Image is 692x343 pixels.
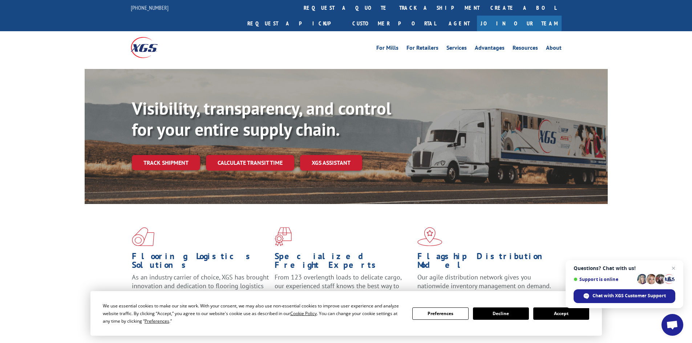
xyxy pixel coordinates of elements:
span: Support is online [574,277,635,282]
img: xgs-icon-focused-on-flooring-red [275,227,292,246]
span: Close chat [669,264,678,273]
a: For Mills [376,45,398,53]
a: Request a pickup [242,16,347,31]
span: Our agile distribution network gives you nationwide inventory management on demand. [417,273,551,290]
img: xgs-icon-flagship-distribution-model-red [417,227,442,246]
span: Questions? Chat with us! [574,265,675,271]
a: Advantages [475,45,505,53]
a: Track shipment [132,155,200,170]
h1: Specialized Freight Experts [275,252,412,273]
span: Cookie Policy [290,310,317,317]
h1: Flooring Logistics Solutions [132,252,269,273]
span: As an industry carrier of choice, XGS has brought innovation and dedication to flooring logistics... [132,273,269,299]
a: Resources [513,45,538,53]
h1: Flagship Distribution Model [417,252,555,273]
p: From 123 overlength loads to delicate cargo, our experienced staff knows the best way to move you... [275,273,412,305]
a: Join Our Team [477,16,562,31]
a: Services [446,45,467,53]
img: xgs-icon-total-supply-chain-intelligence-red [132,227,154,246]
a: XGS ASSISTANT [300,155,362,171]
div: Chat with XGS Customer Support [574,289,675,303]
b: Visibility, transparency, and control for your entire supply chain. [132,97,391,140]
a: About [546,45,562,53]
button: Decline [473,307,529,320]
div: Cookie Consent Prompt [90,291,602,336]
a: For Retailers [406,45,438,53]
div: Open chat [661,314,683,336]
span: Chat with XGS Customer Support [592,293,666,299]
div: We use essential cookies to make our site work. With your consent, we may also use non-essential ... [103,302,404,325]
a: Agent [441,16,477,31]
a: [PHONE_NUMBER] [131,4,169,11]
span: Preferences [145,318,169,324]
a: Calculate transit time [206,155,294,171]
button: Preferences [412,307,468,320]
a: Customer Portal [347,16,441,31]
button: Accept [533,307,589,320]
